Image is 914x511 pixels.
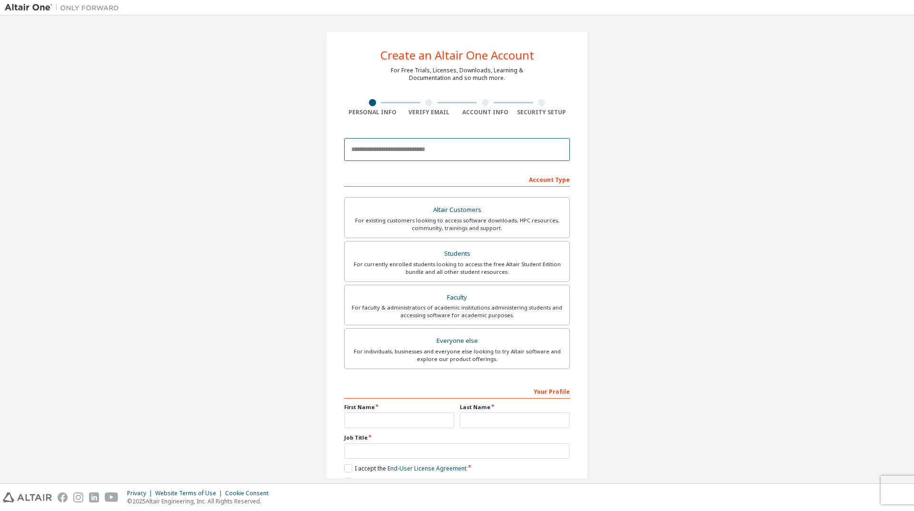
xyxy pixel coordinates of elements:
img: facebook.svg [58,492,68,502]
div: Privacy [127,490,155,497]
div: For faculty & administrators of academic institutions administering students and accessing softwa... [350,304,564,319]
div: Everyone else [350,334,564,348]
div: Create an Altair One Account [380,50,534,61]
a: End-User License Agreement [387,464,467,472]
div: Students [350,247,564,261]
div: Account Info [457,109,514,116]
div: Faculty [350,291,564,304]
div: Security Setup [514,109,570,116]
div: Website Terms of Use [155,490,225,497]
img: youtube.svg [105,492,119,502]
img: Altair One [5,3,124,12]
div: Altair Customers [350,203,564,217]
div: For existing customers looking to access software downloads, HPC resources, community, trainings ... [350,217,564,232]
div: Verify Email [401,109,457,116]
div: Account Type [344,171,570,187]
label: Job Title [344,434,570,441]
img: altair_logo.svg [3,492,52,502]
div: Personal Info [344,109,401,116]
div: Cookie Consent [225,490,274,497]
div: For Free Trials, Licenses, Downloads, Learning & Documentation and so much more. [391,67,523,82]
label: Last Name [460,403,570,411]
img: linkedin.svg [89,492,99,502]
div: Your Profile [344,383,570,399]
img: instagram.svg [73,492,83,502]
div: For individuals, businesses and everyone else looking to try Altair software and explore our prod... [350,348,564,363]
p: © 2025 Altair Engineering, Inc. All Rights Reserved. [127,497,274,505]
label: I accept the [344,464,467,472]
div: For currently enrolled students looking to access the free Altair Student Edition bundle and all ... [350,261,564,276]
label: I would like to receive marketing emails from Altair [344,478,492,486]
label: First Name [344,403,454,411]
